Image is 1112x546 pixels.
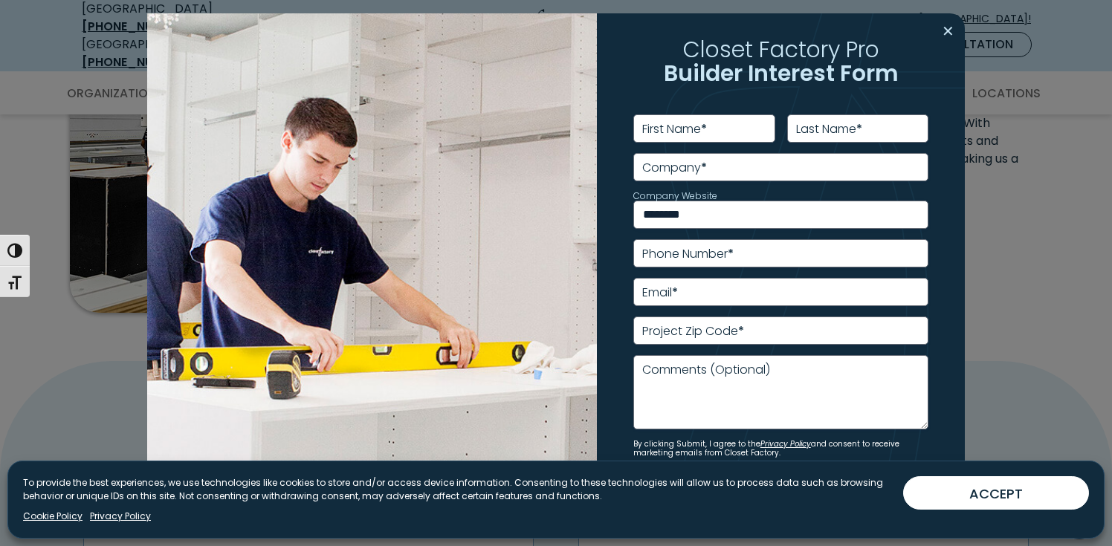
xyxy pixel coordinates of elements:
[796,123,862,135] label: Last Name
[642,123,707,135] label: First Name
[633,192,929,201] label: Company Website
[642,325,744,337] label: Project Zip Code
[903,476,1089,510] button: ACCEPT
[23,476,891,503] p: To provide the best experiences, we use technologies like cookies to store and/or access device i...
[23,510,83,523] a: Cookie Policy
[760,438,811,449] a: Privacy Policy
[683,33,879,65] span: Closet Factory Pro
[147,13,597,536] img: Closet Factory installer
[642,287,678,299] label: Email
[642,248,734,260] label: Phone Number
[90,510,151,523] a: Privacy Policy
[937,19,959,43] button: Close modal
[642,364,770,376] label: Comments (Optional)
[633,440,929,458] small: By clicking Submit, I agree to the and consent to receive marketing emails from Closet Factory.
[642,162,707,174] label: Company
[664,57,899,89] span: Builder Interest Form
